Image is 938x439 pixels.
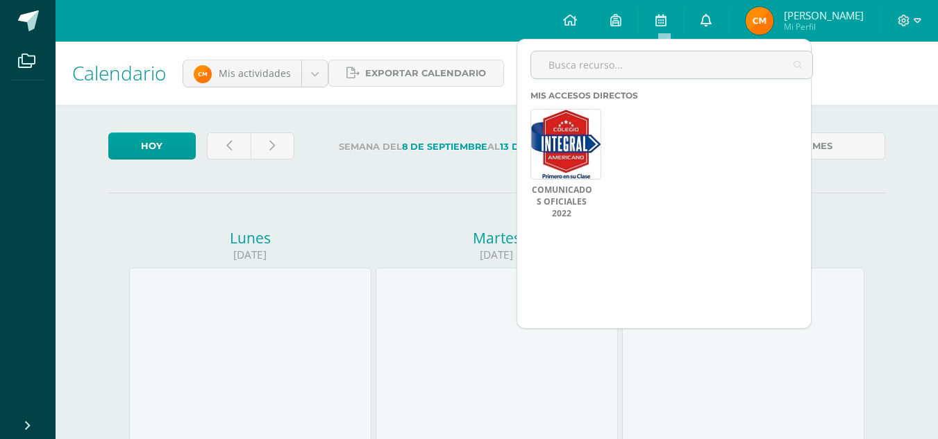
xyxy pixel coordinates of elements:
img: 6ec0c437b89b026d93cab3b6500c62e4.png [194,65,212,83]
span: Mi Perfil [784,21,864,33]
a: COMUNICADOS OFICIALES 2022 [530,184,593,219]
span: Mis actividades [219,67,291,80]
div: Martes [376,228,618,248]
div: Lunes [129,228,371,248]
label: Semana del al [305,132,623,161]
span: Calendario [72,60,166,86]
a: Exportar calendario [328,60,504,87]
div: [DATE] [376,248,618,262]
input: Busca recurso... [531,51,812,78]
a: Mis actividades [183,60,328,87]
span: Exportar calendario [365,60,486,86]
div: [DATE] [129,248,371,262]
img: a3480aadec783fc4dae267fb0e4632f0.png [746,7,773,35]
strong: 8 de Septiembre [402,141,487,152]
span: Mis accesos directos [530,90,638,101]
strong: 13 de Septiembre [500,141,589,152]
span: [PERSON_NAME] [784,8,864,22]
a: Hoy [108,132,196,160]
